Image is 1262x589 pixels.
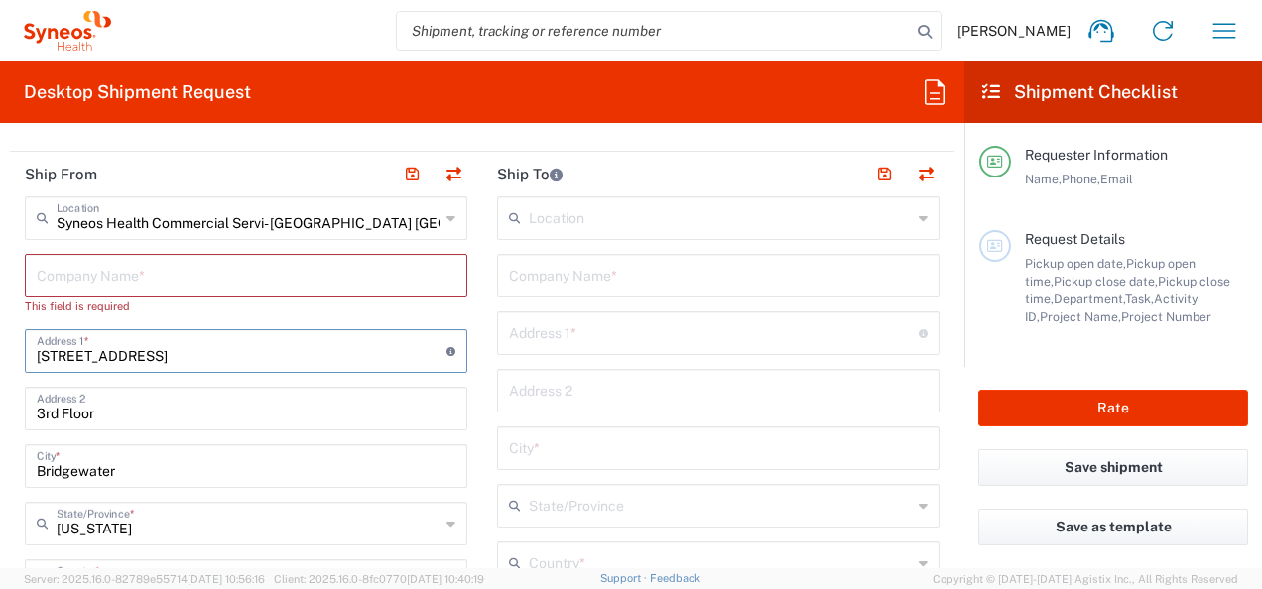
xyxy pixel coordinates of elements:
[25,297,467,315] div: This field is required
[407,573,484,585] span: [DATE] 10:40:19
[650,572,700,584] a: Feedback
[978,449,1248,486] button: Save shipment
[25,165,97,184] h2: Ship From
[397,12,911,50] input: Shipment, tracking or reference number
[24,80,251,104] h2: Desktop Shipment Request
[978,509,1248,545] button: Save as template
[188,573,265,585] span: [DATE] 10:56:16
[957,22,1071,40] span: [PERSON_NAME]
[1040,309,1121,324] span: Project Name,
[933,570,1238,588] span: Copyright © [DATE]-[DATE] Agistix Inc., All Rights Reserved
[274,573,484,585] span: Client: 2025.16.0-8fc0770
[600,572,650,584] a: Support
[1025,147,1168,163] span: Requester Information
[1025,172,1062,186] span: Name,
[1025,256,1126,271] span: Pickup open date,
[978,390,1248,426] button: Rate
[24,573,265,585] span: Server: 2025.16.0-82789e55714
[1125,292,1154,306] span: Task,
[1121,309,1211,324] span: Project Number
[982,80,1178,104] h2: Shipment Checklist
[497,165,563,184] h2: Ship To
[1054,292,1125,306] span: Department,
[1100,172,1133,186] span: Email
[1025,231,1125,247] span: Request Details
[1062,172,1100,186] span: Phone,
[1054,274,1158,289] span: Pickup close date,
